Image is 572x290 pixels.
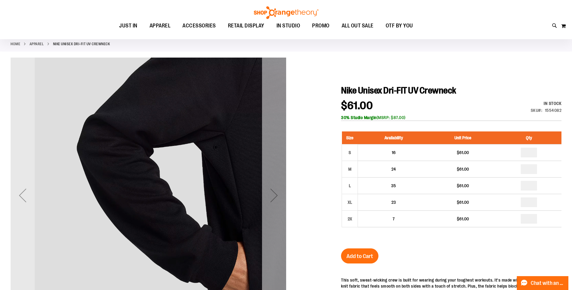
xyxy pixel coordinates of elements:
[150,19,171,33] span: APPAREL
[345,148,354,157] div: S
[341,99,373,112] span: $61.00
[341,85,456,96] span: Nike Unisex Dri-FIT UV Crewneck
[391,200,396,205] span: 23
[358,131,429,144] th: Availability
[341,115,561,121] div: (MSRP: $87.00)
[531,100,562,106] div: Availability
[341,248,378,263] button: Add to Cart
[496,131,561,144] th: Qty
[432,183,493,189] div: $61.00
[531,280,565,286] span: Chat with an Expert
[391,167,396,172] span: 24
[386,19,413,33] span: OTF BY YOU
[545,107,562,113] div: 1554082
[517,276,569,290] button: Chat with an Expert
[345,198,354,207] div: XL
[182,19,216,33] span: ACCESSORIES
[53,41,110,47] strong: Nike Unisex Dri-FIT UV Crewneck
[432,150,493,156] div: $61.00
[345,214,354,223] div: 2X
[345,165,354,174] div: M
[119,19,137,33] span: JUST IN
[393,216,395,221] span: 7
[345,181,354,190] div: L
[432,199,493,205] div: $61.00
[391,183,396,188] span: 35
[342,19,374,33] span: ALL OUT SALE
[531,108,542,113] strong: SKU
[277,19,300,33] span: IN STUDIO
[432,166,493,172] div: $61.00
[341,115,377,120] b: 30% Studio Margin
[253,6,319,19] img: Shop Orangetheory
[30,41,44,47] a: APPAREL
[346,253,373,260] span: Add to Cart
[312,19,330,33] span: PROMO
[392,150,396,155] span: 16
[11,41,20,47] a: Home
[432,216,493,222] div: $61.00
[531,100,562,106] div: In stock
[429,131,496,144] th: Unit Price
[342,131,358,144] th: Size
[228,19,264,33] span: RETAIL DISPLAY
